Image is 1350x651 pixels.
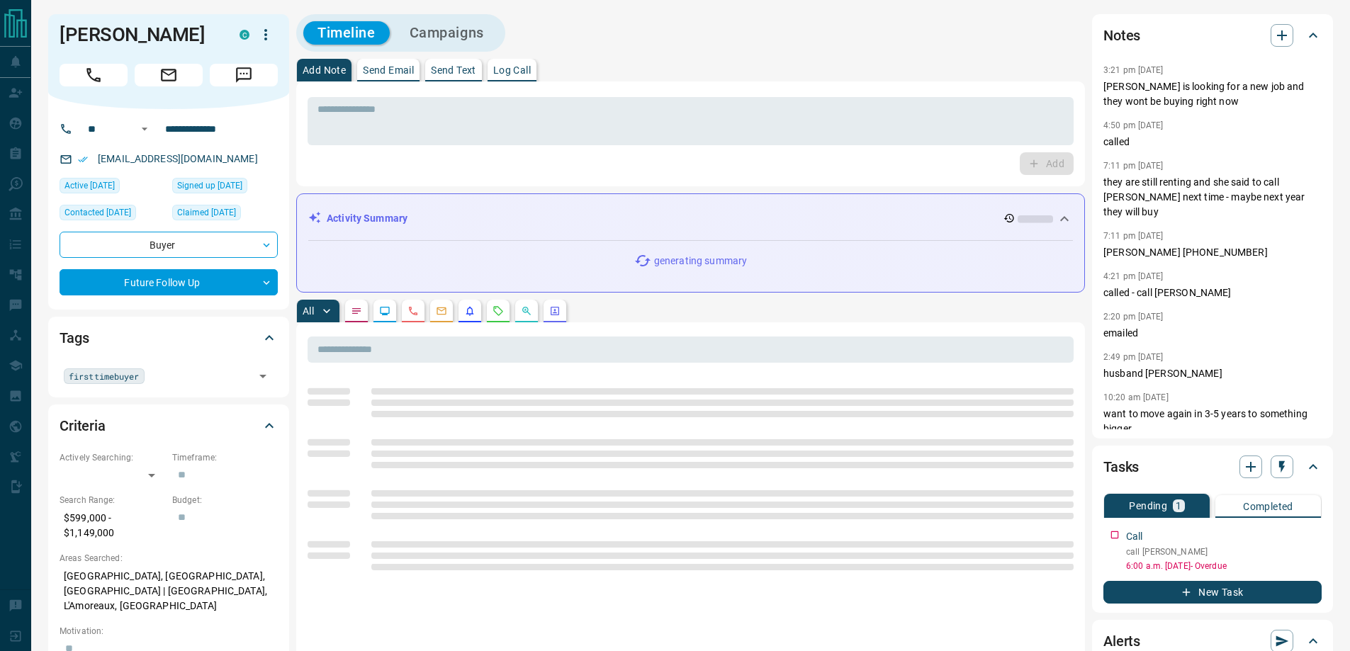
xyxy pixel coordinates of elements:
[60,269,278,295] div: Future Follow Up
[60,494,165,506] p: Search Range:
[1103,392,1169,402] p: 10:20 am [DATE]
[210,64,278,86] span: Message
[1103,455,1139,478] h2: Tasks
[172,178,278,198] div: Tue Apr 19 2022
[60,552,278,565] p: Areas Searched:
[436,305,447,317] svg: Emails
[1103,366,1322,381] p: husband [PERSON_NAME]
[308,205,1073,232] div: Activity Summary
[351,305,362,317] svg: Notes
[78,154,88,164] svg: Email Verified
[1103,285,1322,300] p: called - call [PERSON_NAME]
[60,565,278,618] p: [GEOGRAPHIC_DATA], [GEOGRAPHIC_DATA], [GEOGRAPHIC_DATA] | [GEOGRAPHIC_DATA], L'Amoreaux, [GEOGRAP...
[60,414,106,437] h2: Criteria
[172,205,278,225] div: Tue Apr 19 2022
[1103,326,1322,341] p: emailed
[303,306,314,316] p: All
[172,494,278,506] p: Budget:
[1103,161,1164,171] p: 7:11 pm [DATE]
[654,254,747,268] p: generating summary
[60,327,89,349] h2: Tags
[1176,501,1181,511] p: 1
[60,451,165,464] p: Actively Searching:
[60,232,278,258] div: Buyer
[1103,24,1140,47] h2: Notes
[1103,175,1322,220] p: they are still renting and she said to call [PERSON_NAME] next time - maybe next year they will buy
[60,625,278,638] p: Motivation:
[1103,352,1164,362] p: 2:49 pm [DATE]
[60,178,165,198] div: Wed Sep 10 2025
[549,305,561,317] svg: Agent Actions
[1103,65,1164,75] p: 3:21 pm [DATE]
[1103,450,1322,484] div: Tasks
[379,305,390,317] svg: Lead Browsing Activity
[407,305,419,317] svg: Calls
[1103,407,1322,436] p: want to move again in 3-5 years to something bigger
[60,321,278,355] div: Tags
[1103,79,1322,109] p: [PERSON_NAME] is looking for a new job and they wont be buying right now
[327,211,407,226] p: Activity Summary
[172,451,278,464] p: Timeframe:
[1126,560,1322,572] p: 6:00 a.m. [DATE] - Overdue
[363,65,414,75] p: Send Email
[1103,581,1322,604] button: New Task
[431,65,476,75] p: Send Text
[303,65,346,75] p: Add Note
[395,21,498,45] button: Campaigns
[1126,545,1322,558] p: call [PERSON_NAME]
[303,21,390,45] button: Timeline
[60,64,128,86] span: Call
[240,30,249,40] div: condos.ca
[60,506,165,545] p: $599,000 - $1,149,000
[69,369,140,383] span: firsttimebuyer
[98,153,258,164] a: [EMAIL_ADDRESS][DOMAIN_NAME]
[60,23,218,46] h1: [PERSON_NAME]
[1103,271,1164,281] p: 4:21 pm [DATE]
[493,65,531,75] p: Log Call
[136,120,153,137] button: Open
[1103,245,1322,260] p: [PERSON_NAME] [PHONE_NUMBER]
[493,305,504,317] svg: Requests
[1126,529,1143,544] p: Call
[135,64,203,86] span: Email
[177,205,236,220] span: Claimed [DATE]
[1129,501,1167,511] p: Pending
[64,205,131,220] span: Contacted [DATE]
[253,366,273,386] button: Open
[1103,312,1164,322] p: 2:20 pm [DATE]
[1103,18,1322,52] div: Notes
[177,179,242,193] span: Signed up [DATE]
[521,305,532,317] svg: Opportunities
[1103,135,1322,149] p: called
[1243,502,1293,511] p: Completed
[1103,231,1164,241] p: 7:11 pm [DATE]
[60,205,165,225] div: Tue Apr 08 2025
[1103,120,1164,130] p: 4:50 pm [DATE]
[464,305,476,317] svg: Listing Alerts
[64,179,115,193] span: Active [DATE]
[60,409,278,443] div: Criteria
